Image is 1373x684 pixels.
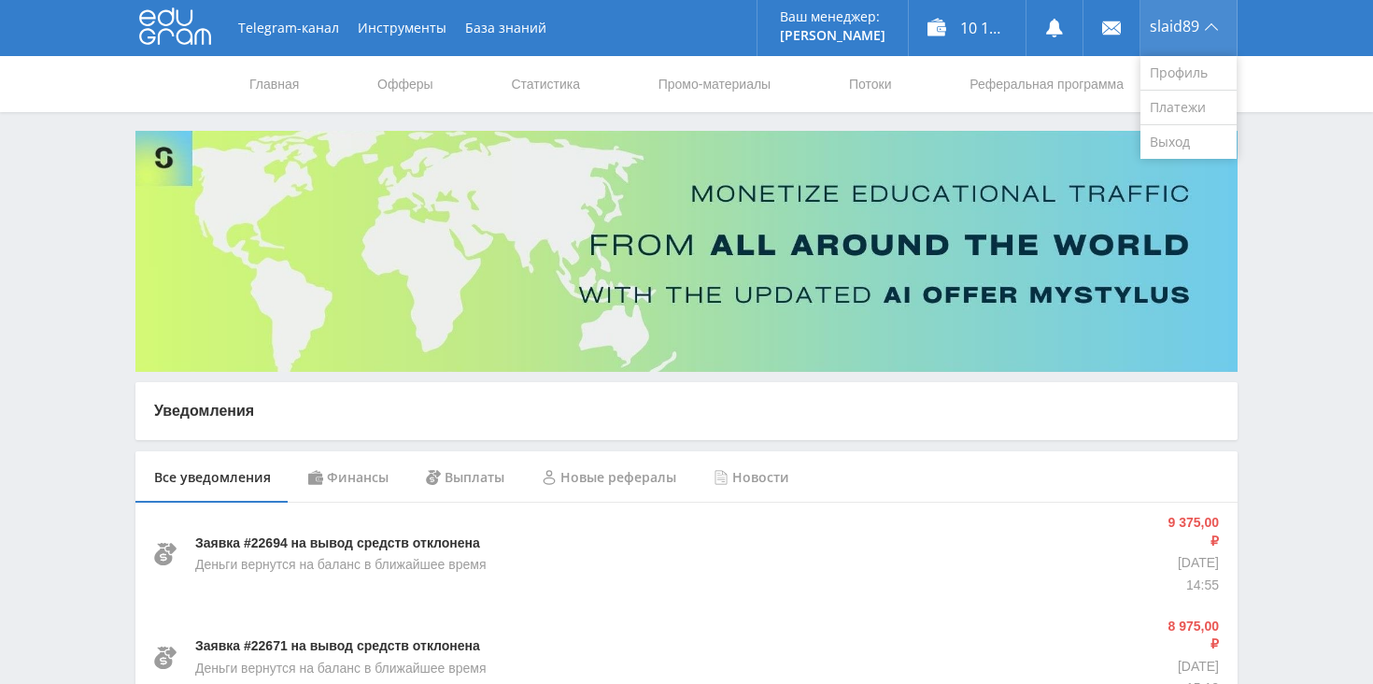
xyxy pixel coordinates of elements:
div: Все уведомления [135,451,290,504]
p: [DATE] [1165,658,1219,677]
p: Заявка #22694 на вывод средств отклонена [195,534,480,553]
a: Промо-материалы [657,56,772,112]
a: Профиль [1140,56,1237,91]
a: Платежи [1140,91,1237,125]
p: Заявка #22671 на вывод средств отклонена [195,637,480,656]
p: 8 975,00 ₽ [1165,618,1219,654]
p: 14:55 [1165,577,1219,595]
p: Деньги вернутся на баланс в ближайшее время [195,556,486,575]
p: [PERSON_NAME] [780,28,885,43]
p: Деньги вернутся на баланс в ближайшее время [195,660,486,678]
a: Выход [1140,125,1237,159]
span: slaid89 [1150,19,1199,34]
p: Уведомления [154,401,1219,421]
a: Главная [248,56,301,112]
img: Banner [135,131,1238,372]
p: 9 375,00 ₽ [1165,514,1219,550]
a: Статистика [509,56,582,112]
div: Выплаты [407,451,523,504]
div: Финансы [290,451,407,504]
p: Ваш менеджер: [780,9,885,24]
div: Новые рефералы [523,451,695,504]
a: Офферы [375,56,435,112]
a: Реферальная программа [968,56,1125,112]
div: Новости [695,451,808,504]
a: Потоки [847,56,894,112]
p: [DATE] [1165,554,1219,573]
